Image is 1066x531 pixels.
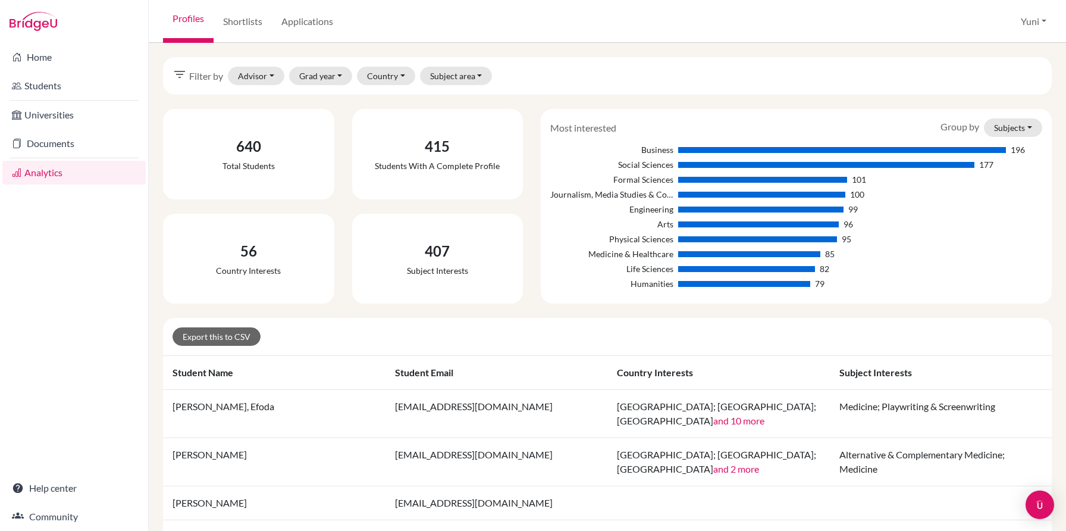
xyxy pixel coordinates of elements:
div: 85 [825,248,835,260]
div: 82 [820,263,829,275]
td: [EMAIL_ADDRESS][DOMAIN_NAME] [385,486,608,520]
a: Community [2,505,146,529]
th: Country interests [607,356,830,390]
a: Documents [2,132,146,155]
a: Export this to CSV [173,327,261,346]
div: 196 [1011,143,1025,156]
div: 100 [850,188,864,201]
div: 95 [842,233,851,245]
td: [GEOGRAPHIC_DATA]; [GEOGRAPHIC_DATA]; [GEOGRAPHIC_DATA] [607,438,830,486]
button: Advisor [228,67,284,85]
div: Journalism, Media Studies & Communication [550,188,673,201]
div: 79 [815,277,824,290]
div: Formal Sciences [550,173,673,186]
a: Analytics [2,161,146,185]
td: [GEOGRAPHIC_DATA]; [GEOGRAPHIC_DATA]; [GEOGRAPHIC_DATA] [607,390,830,438]
div: Physical Sciences [550,233,673,245]
a: Home [2,45,146,69]
div: Total students [222,160,275,172]
span: Filter by [189,69,223,83]
button: and 2 more [713,462,759,476]
img: Bridge-U [10,12,57,31]
td: [PERSON_NAME] [163,486,385,520]
td: [EMAIL_ADDRESS][DOMAIN_NAME] [385,390,608,438]
div: 415 [375,136,500,157]
th: Subject interests [830,356,1052,390]
i: filter_list [173,67,187,82]
div: Open Intercom Messenger [1026,491,1054,519]
div: Subject interests [407,264,468,277]
div: 177 [979,158,993,171]
div: 640 [222,136,275,157]
td: Medicine; Playwriting & Screenwriting [830,390,1052,438]
div: 407 [407,240,468,262]
div: 56 [216,240,281,262]
button: Subjects [984,118,1042,137]
div: 96 [844,218,853,230]
div: Group by [932,118,1051,137]
div: Social Sciences [550,158,673,171]
div: Medicine & Healthcare [550,248,673,260]
div: Country interests [216,264,281,277]
button: and 10 more [713,414,764,428]
div: Engineering [550,203,673,215]
a: Universities [2,103,146,127]
td: [PERSON_NAME], Efoda [163,390,385,438]
button: Country [357,67,415,85]
td: [PERSON_NAME] [163,438,385,486]
div: 99 [848,203,858,215]
a: Help center [2,476,146,500]
div: Most interested [541,121,625,135]
button: Grad year [289,67,353,85]
button: Subject area [420,67,493,85]
div: Arts [550,218,673,230]
div: Life Sciences [550,263,673,275]
td: Alternative & Complementary Medicine; Medicine [830,438,1052,486]
div: 101 [852,173,866,186]
th: Student email [385,356,608,390]
td: [EMAIL_ADDRESS][DOMAIN_NAME] [385,438,608,486]
div: Humanities [550,277,673,290]
a: Students [2,74,146,98]
button: Yuni [1015,10,1052,33]
th: Student name [163,356,385,390]
div: Students with a complete profile [375,160,500,172]
div: Business [550,143,673,156]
